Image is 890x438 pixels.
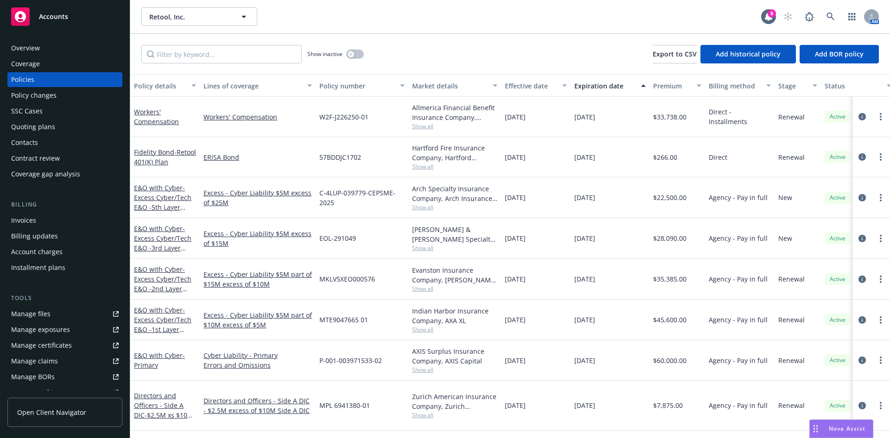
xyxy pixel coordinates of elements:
a: more [875,192,886,203]
button: Export to CSV [653,45,697,63]
span: MTE9047665 01 [319,315,368,325]
span: Manage exposures [7,322,122,337]
span: $7,875.00 [653,400,683,410]
a: Coverage gap analysis [7,167,122,181]
span: MKLV5XEO000576 [319,274,375,284]
div: Contract review [11,151,60,166]
a: circleInformation [857,314,868,325]
span: [DATE] [505,112,526,122]
div: Market details [412,81,487,91]
a: Contract review [7,151,122,166]
button: Premium [649,75,705,97]
span: Renewal [778,315,805,325]
span: Agency - Pay in full [709,274,768,284]
span: Show all [412,366,497,374]
button: Policy number [316,75,408,97]
span: Active [828,234,847,243]
div: Manage exposures [11,322,70,337]
span: Show all [412,411,497,419]
span: Show all [412,244,497,252]
div: Manage claims [11,354,58,369]
span: Show all [412,325,497,333]
button: Retool, Inc. [141,7,257,26]
button: Billing method [705,75,775,97]
span: Active [828,316,847,324]
span: Open Client Navigator [17,407,86,417]
span: Active [828,356,847,364]
button: Nova Assist [809,419,873,438]
span: Active [828,194,847,202]
span: New [778,233,792,243]
span: W2F-J226250-01 [319,112,369,122]
span: [DATE] [574,233,595,243]
div: Billing updates [11,229,58,244]
a: E&O with Cyber [134,351,185,369]
span: Agency - Pay in full [709,193,768,202]
a: ERISA Bond [203,152,312,162]
div: Manage BORs [11,369,55,384]
div: Quoting plans [11,119,55,134]
div: Invoices [11,213,36,228]
div: Premium [653,81,691,91]
a: Excess - Cyber Liability $5M part of $15M excess of $10M [203,269,312,289]
span: Active [828,113,847,121]
a: Quoting plans [7,119,122,134]
div: Overview [11,41,40,56]
span: Nova Assist [829,425,865,432]
a: circleInformation [857,111,868,122]
span: [DATE] [574,274,595,284]
a: more [875,111,886,122]
a: Excess - Cyber Liability $5M excess of $25M [203,188,312,207]
a: more [875,314,886,325]
span: [DATE] [505,315,526,325]
span: Add historical policy [716,50,781,58]
a: Workers' Compensation [134,107,179,126]
span: [DATE] [505,193,526,202]
a: Summary of insurance [7,385,122,400]
a: Policy changes [7,88,122,103]
div: AXIS Surplus Insurance Company, AXIS Capital [412,346,497,366]
div: Status [825,81,881,91]
span: Show all [412,163,497,170]
div: Installment plans [11,260,65,275]
a: circleInformation [857,274,868,285]
span: Agency - Pay in full [709,233,768,243]
a: Excess - Cyber Liability $5M excess of $15M [203,229,312,248]
a: more [875,233,886,244]
a: Contacts [7,135,122,150]
button: Lines of coverage [200,75,316,97]
span: Retool, Inc. [149,12,229,22]
a: Billing updates [7,229,122,244]
div: Billing [7,200,122,209]
span: Direct - Installments [709,107,771,126]
a: Manage BORs [7,369,122,384]
div: Manage certificates [11,338,72,353]
span: Renewal [778,356,805,365]
a: Manage certificates [7,338,122,353]
span: [DATE] [574,193,595,202]
span: Accounts [39,13,68,20]
a: Workers' Compensation [203,112,312,122]
span: [DATE] [574,315,595,325]
a: Fidelity Bond [134,148,196,166]
span: Active [828,275,847,283]
div: Hartford Fire Insurance Company, Hartford Insurance Group [412,143,497,163]
a: more [875,151,886,163]
a: Installment plans [7,260,122,275]
a: Manage claims [7,354,122,369]
div: Policy number [319,81,394,91]
a: Accounts [7,4,122,30]
a: more [875,274,886,285]
button: Policy details [130,75,200,97]
a: Account charges [7,244,122,259]
span: $60,000.00 [653,356,687,365]
span: Renewal [778,112,805,122]
div: Stage [778,81,807,91]
span: Active [828,153,847,161]
a: SSC Cases [7,104,122,119]
button: Expiration date [571,75,649,97]
a: Excess - Cyber Liability $5M part of $10M excess of $5M [203,310,312,330]
span: $45,600.00 [653,315,687,325]
span: [DATE] [505,233,526,243]
a: Overview [7,41,122,56]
